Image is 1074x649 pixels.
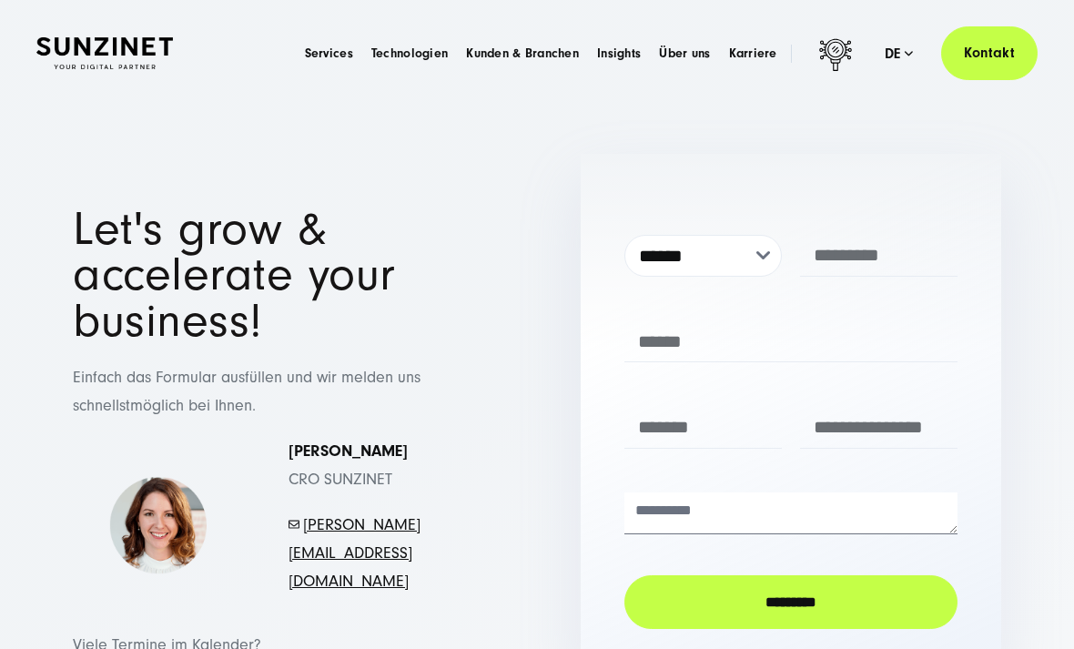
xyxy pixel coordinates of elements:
[305,45,353,63] a: Services
[36,37,173,69] img: SUNZINET Full Service Digital Agentur
[466,45,579,63] a: Kunden & Branchen
[597,45,641,63] a: Insights
[289,441,408,461] strong: [PERSON_NAME]
[289,515,420,590] a: [PERSON_NAME][EMAIL_ADDRESS][DOMAIN_NAME]
[299,515,303,534] span: -
[289,438,458,493] p: CRO SUNZINET
[109,477,207,574] img: Simona-kontakt-page-picture
[73,202,396,348] span: Let's grow & accelerate your business!
[885,45,914,63] div: de
[659,45,710,63] a: Über uns
[371,45,448,63] a: Technologien
[941,26,1038,80] a: Kontakt
[729,45,777,63] a: Karriere
[73,368,420,415] span: Einfach das Formular ausfüllen und wir melden uns schnellstmöglich bei Ihnen.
